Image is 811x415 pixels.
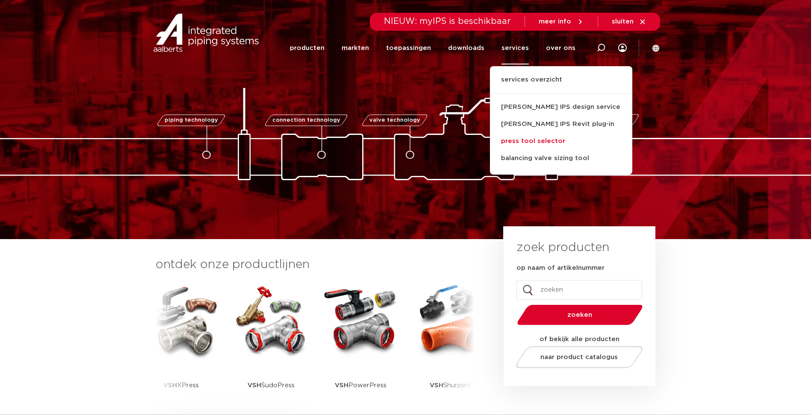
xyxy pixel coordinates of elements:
a: VSHShurjoint [412,282,489,412]
a: press tool selector [490,133,632,150]
input: zoeken [516,280,642,300]
span: piping technology [165,117,218,123]
a: sluiten [612,18,646,26]
a: VSHPowerPress [322,282,399,412]
h3: ontdek onze productlijnen [156,256,475,273]
a: producten [290,32,324,64]
strong: of bekijk alle producten [540,336,619,342]
span: valve technology [369,117,420,123]
span: meer info [539,18,571,25]
strong: VSH [430,382,443,389]
a: VSHXPress [143,282,220,412]
strong: VSH [248,382,261,389]
a: over ons [546,32,575,64]
a: services [501,32,529,64]
span: zoeken [539,312,621,318]
nav: Menu [290,32,575,64]
span: naar product catalogus [540,354,618,360]
a: VSHSudoPress [233,282,310,412]
a: services overzicht [490,75,632,94]
span: sluiten [612,18,634,25]
a: [PERSON_NAME] IPS Revit plug-in [490,116,632,133]
a: naar product catalogus [513,346,645,368]
a: markten [342,32,369,64]
a: toepassingen [386,32,431,64]
p: PowerPress [335,359,386,412]
p: SudoPress [248,359,295,412]
span: NIEUW: myIPS is beschikbaar [384,17,511,26]
a: meer info [539,18,584,26]
p: XPress [163,359,199,412]
a: downloads [448,32,484,64]
strong: VSH [163,382,177,389]
span: connection technology [272,117,340,123]
button: zoeken [513,304,646,326]
h3: zoek producten [516,239,609,256]
label: op naam of artikelnummer [516,264,605,272]
p: Shurjoint [430,359,471,412]
a: [PERSON_NAME] IPS design service [490,99,632,116]
strong: VSH [335,382,348,389]
a: balancing valve sizing tool [490,150,632,167]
